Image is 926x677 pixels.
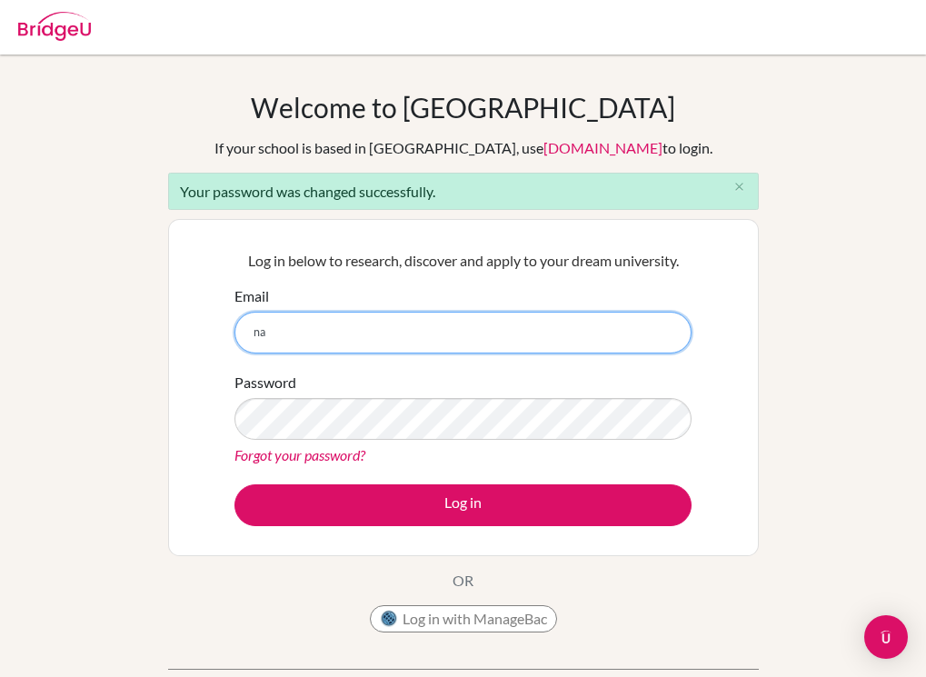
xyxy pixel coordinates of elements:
[722,174,758,201] button: Close
[234,484,692,526] button: Log in
[234,285,269,307] label: Email
[214,137,712,159] div: If your school is based in [GEOGRAPHIC_DATA], use to login.
[234,372,296,393] label: Password
[864,615,908,659] div: Open Intercom Messenger
[168,173,759,210] div: Your password was changed successfully.
[543,139,662,156] a: [DOMAIN_NAME]
[732,180,746,194] i: close
[370,605,557,632] button: Log in with ManageBac
[453,570,473,592] p: OR
[251,91,675,124] h1: Welcome to [GEOGRAPHIC_DATA]
[234,250,692,272] p: Log in below to research, discover and apply to your dream university.
[234,446,365,463] a: Forgot your password?
[18,12,91,41] img: Bridge-U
